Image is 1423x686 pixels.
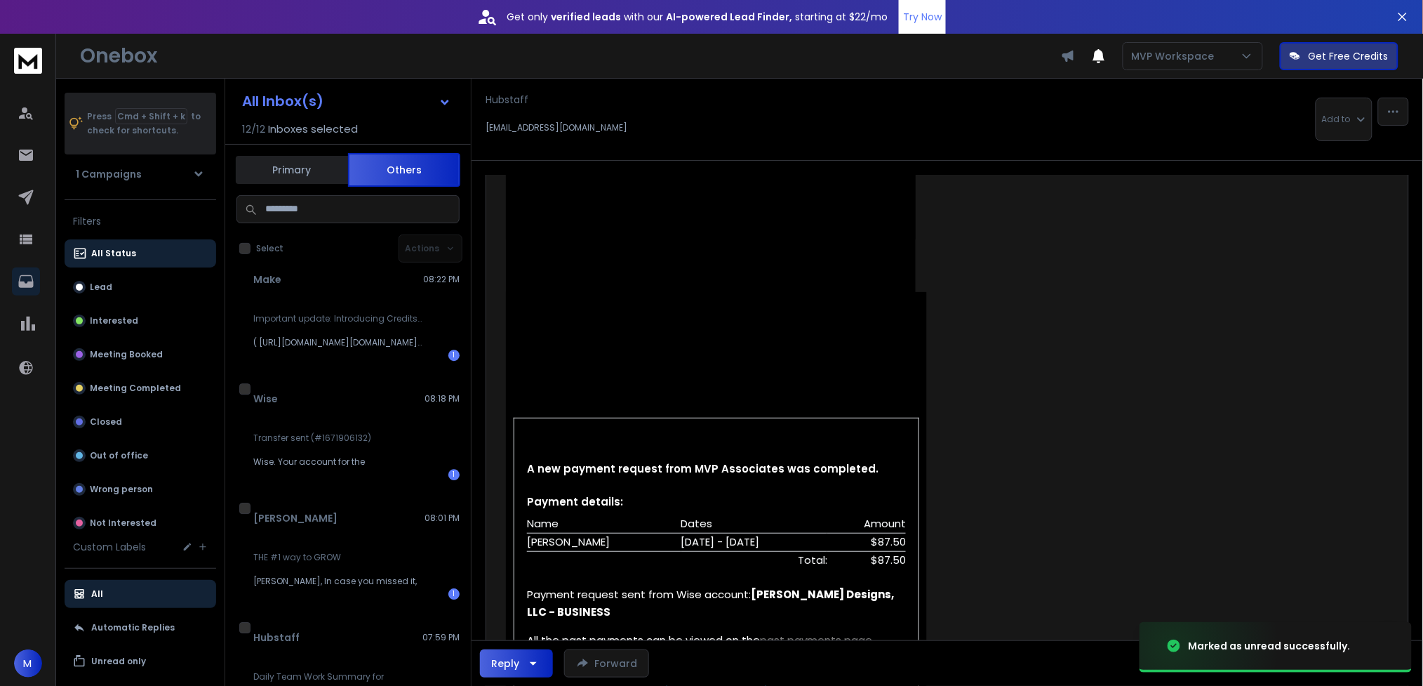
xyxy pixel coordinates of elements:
[760,633,874,647] a: past payments page.
[242,121,265,138] span: 12 / 12
[903,10,942,24] p: Try Now
[73,540,146,554] h3: Custom Labels
[90,349,163,360] p: Meeting Booked
[65,442,216,470] button: Out of office
[65,341,216,369] button: Meeting Booked
[80,39,1061,72] h1: Onebox
[527,515,681,533] td: Name
[681,551,828,569] td: Total:
[65,211,216,231] h3: Filters
[253,392,278,406] h1: Wise
[527,494,906,510] td: Payment details:
[65,239,216,268] button: All Status
[236,154,348,185] button: Primary
[65,647,216,675] button: Unread only
[480,649,553,678] button: Reply
[90,282,112,293] p: Lead
[76,167,142,181] h1: 1 Campaigns
[14,649,42,678] button: M
[115,108,187,124] span: Cmd + Shift + k
[231,87,462,115] button: All Inbox(s)
[423,274,460,285] p: 08:22 PM
[253,456,371,468] p: Wise. Your account for the
[507,10,888,24] p: Get only with our starting at $22/mo
[253,433,371,444] p: Transfer sent (#1671906132)
[491,657,519,671] div: Reply
[527,632,906,649] td: All the past payments can be viewed on the
[90,517,156,529] p: Not Interested
[253,313,422,324] p: Important update: Introducing Credits as
[253,576,417,587] p: [PERSON_NAME], In case you missed it,
[90,383,181,394] p: Meeting Completed
[1309,49,1389,63] p: Get Free Credits
[1189,639,1351,653] div: Marked as unread successfully.
[448,350,460,361] div: 1
[527,461,878,476] strong: A new payment request from MVP Associates was completed.
[65,614,216,642] button: Automatic Replies
[253,552,417,563] p: THE #1 way to GROW
[422,632,460,643] p: 07:59 PM
[527,533,681,551] td: [PERSON_NAME]
[268,121,358,138] h3: Inboxes selected
[90,315,138,326] p: Interested
[65,307,216,335] button: Interested
[551,10,621,24] strong: verified leads
[65,475,216,503] button: Wrong person
[666,10,792,24] strong: AI-powered Lead Finder,
[1322,114,1351,125] p: Add to
[564,649,649,678] button: Forward
[91,248,136,259] p: All Status
[681,533,828,551] td: [DATE] - [DATE]
[527,586,906,621] td: Payment request sent from Wise account:
[253,272,281,286] h1: Make
[65,408,216,436] button: Closed
[87,110,201,138] p: Press to check for shortcuts.
[91,656,146,667] p: Unread only
[90,484,153,495] p: Wrong person
[253,511,338,525] h1: [PERSON_NAME]
[486,122,627,133] p: [EMAIL_ADDRESS][DOMAIN_NAME]
[448,588,460,600] div: 1
[90,416,122,428] p: Closed
[65,273,216,301] button: Lead
[65,160,216,188] button: 1 Campaigns
[91,588,103,600] p: All
[1132,49,1220,63] p: MVP Workspace
[242,94,323,108] h1: All Inbox(s)
[827,533,906,551] td: $87.50
[14,48,42,74] img: logo
[65,509,216,537] button: Not Interested
[253,631,300,645] h1: Hubstaff
[348,153,460,187] button: Others
[486,93,528,107] h1: Hubstaff
[1280,42,1398,70] button: Get Free Credits
[681,515,828,533] td: Dates
[256,243,283,254] label: Select
[253,671,384,682] p: Daily Team Work Summary for
[65,580,216,608] button: All
[65,374,216,402] button: Meeting Completed
[827,515,906,533] td: Amount
[448,469,460,480] div: 1
[827,551,906,569] td: $87.50
[425,393,460,404] p: 08:18 PM
[253,337,422,348] p: ( [URL][DOMAIN_NAME][DOMAIN_NAME] ) Hey [PERSON_NAME], We’re
[91,622,175,633] p: Automatic Replies
[425,513,460,524] p: 08:01 PM
[90,450,148,461] p: Out of office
